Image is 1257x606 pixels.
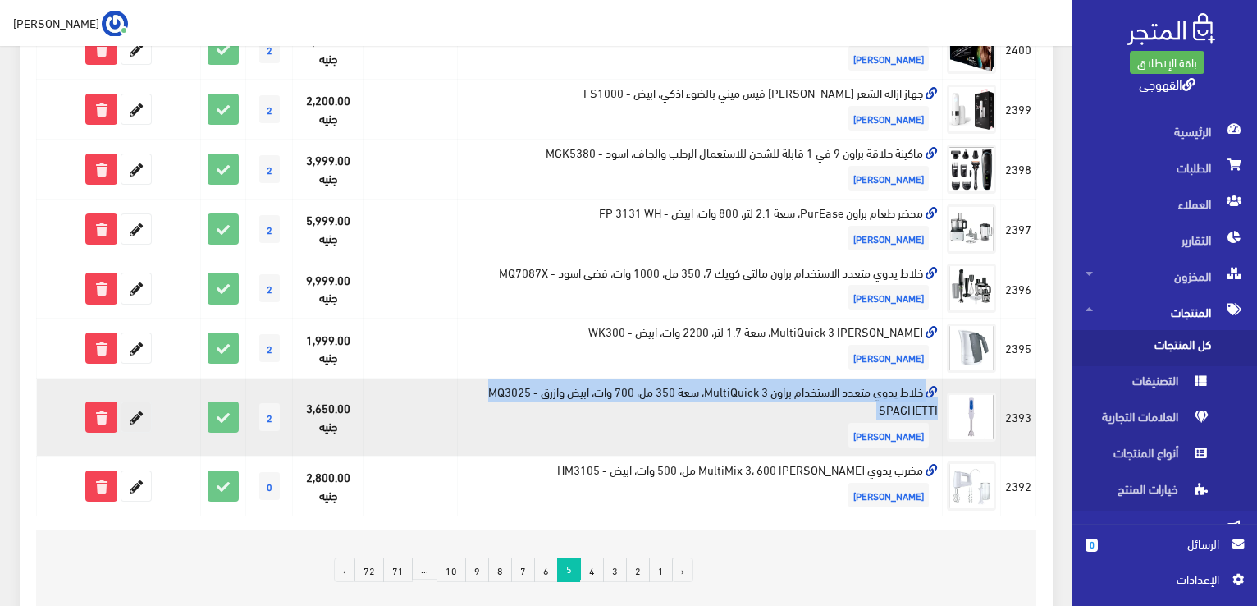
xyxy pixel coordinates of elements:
[1099,570,1218,588] span: اﻹعدادات
[1086,113,1244,149] span: الرئيسية
[354,558,384,582] a: 72
[1086,570,1244,596] a: اﻹعدادات
[947,393,996,442] img: khlat-ydoy-mtaadd-alastkhdam-braon-multiquick-3-saa-350-ml-700-oat-abyd-oazrk-mq3025-spaghetti.png
[947,264,996,313] img: khlat-ydoy-mtaadd-alastkhdam-braon-malty-koyk-7-350-ml-1000-oat-fdy-asod-mq7087x.png
[848,345,929,370] span: [PERSON_NAME]
[947,204,996,254] img: mhdr-taaam-braon-purease-saa-21-ltr-800-oat-abyd-fp-3131-wh.png
[848,46,929,71] span: [PERSON_NAME]
[457,20,942,80] td: مكواة فرد الشعر [PERSON_NAME] ساتين هير 7 Sensocare، اسود - ST780
[1086,475,1210,511] span: خيارات المنتج
[947,461,996,511] img: mdrb-ydoy-braon-multimix-3-600-ml-500-oat-abyd-hm3105.png
[259,35,280,63] span: 2
[292,456,363,516] td: 2,800.00 جنيه
[1072,186,1257,222] a: العملاء
[947,85,996,134] img: ghaz-azal-alshaar-braon-fys-myny-baldoaa-athky-abyd-fs1000.png
[511,558,535,582] a: 7
[1086,366,1210,402] span: التصنيفات
[457,199,942,259] td: محضر طعام براون PurEase، سعة 2.1 لتر، 800 وات، ابيض - FP 3131 WH
[1072,258,1257,294] a: المخزون
[1086,535,1244,570] a: 0 الرسائل
[437,558,466,582] a: 10
[13,12,99,33] span: [PERSON_NAME]
[334,558,355,582] a: التالي »
[259,155,280,183] span: 2
[1086,539,1098,552] span: 0
[1086,330,1210,366] span: كل المنتجات
[649,558,673,582] a: 1
[292,259,363,319] td: 9,999.00 جنيه
[1001,20,1036,80] td: 2400
[292,20,363,80] td: 3,000.00 جنيه
[1111,535,1219,553] span: الرسائل
[1001,80,1036,140] td: 2399
[1072,366,1257,402] a: التصنيفات
[102,11,128,37] img: ...
[1072,330,1257,366] a: كل المنتجات
[383,558,413,582] a: 71
[1086,258,1244,294] span: المخزون
[13,10,128,36] a: ... [PERSON_NAME]
[580,558,604,582] a: 4
[672,558,693,582] a: « السابق
[1001,259,1036,319] td: 2396
[292,379,363,457] td: 3,650.00 جنيه
[259,95,280,123] span: 2
[626,558,650,582] a: 2
[947,324,996,373] img: katyl-braon-multiquick-3-saa-17-ltr-2200-oat-abyd-wk300.png
[848,226,929,250] span: [PERSON_NAME]
[1072,113,1257,149] a: الرئيسية
[1086,294,1244,330] span: المنتجات
[557,558,581,580] span: 5
[1130,51,1204,74] a: باقة الإنطلاق
[465,558,489,582] a: 9
[1001,379,1036,457] td: 2393
[947,145,996,194] img: makyn-hlak-braon-9-fy-1-kabl-llshhn-llastaamal-alrtb-oalgaf-asod-mgk5380.png
[457,319,942,379] td: [PERSON_NAME] MultiQuick 3، سعة 1.7 لتر، 2200 وات، ابيض - WK300
[1086,402,1210,438] span: العلامات التجارية
[1086,186,1244,222] span: العملاء
[292,319,363,379] td: 1,999.00 جنيه
[1086,149,1244,186] span: الطلبات
[259,215,280,243] span: 2
[259,334,280,362] span: 2
[1072,222,1257,258] a: التقارير
[1086,222,1244,258] span: التقارير
[457,259,942,319] td: خلاط يدوي متعدد الاستخدام براون مالتي كويك 7، 350 مل، 1000 وات، فضي اسود - MQ7087X
[259,403,280,431] span: 2
[1001,456,1036,516] td: 2392
[1086,438,1210,475] span: أنواع المنتجات
[292,199,363,259] td: 5,999.00 جنيه
[20,494,82,556] iframe: Drift Widget Chat Controller
[259,472,280,500] span: 0
[488,558,512,582] a: 8
[259,274,280,302] span: 2
[292,80,363,140] td: 2,200.00 جنيه
[457,379,942,457] td: خلاط يدوي متعدد الاستخدام براون MultiQuick 3، سعة 350 مل، 700 وات، ابيض وازرق - MQ3025 SPAGHETTI
[1086,511,1244,547] span: التسويق
[457,456,942,516] td: مضرب يدوي [PERSON_NAME] MultiMix 3، 600 مل، 500 وات، ابيض - HM3105
[457,80,942,140] td: جهاز ازالة الشعر [PERSON_NAME] فيس ميني بالضوء اذكي، ابيض - FS1000
[848,423,929,448] span: [PERSON_NAME]
[457,139,942,199] td: ماكينة حلاقة براون 9 في 1 قابلة للشحن للاستعمال الرطب والجاف، اسود - MGK5380
[1072,149,1257,186] a: الطلبات
[1072,402,1257,438] a: العلامات التجارية
[292,139,363,199] td: 3,999.00 جنيه
[1001,199,1036,259] td: 2397
[848,483,929,507] span: [PERSON_NAME]
[1001,139,1036,199] td: 2398
[1072,475,1257,511] a: خيارات المنتج
[848,106,929,131] span: [PERSON_NAME]
[603,558,627,582] a: 3
[1127,13,1215,45] img: .
[947,25,996,74] img: mkoa-frd-alshaar-braon-satyn-hyr-7-sensocare-asod-st780.png
[848,166,929,191] span: [PERSON_NAME]
[1072,438,1257,475] a: أنواع المنتجات
[1072,294,1257,330] a: المنتجات
[1001,319,1036,379] td: 2395
[1139,71,1195,95] a: القهوجي
[848,285,929,310] span: [PERSON_NAME]
[534,558,558,582] a: 6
